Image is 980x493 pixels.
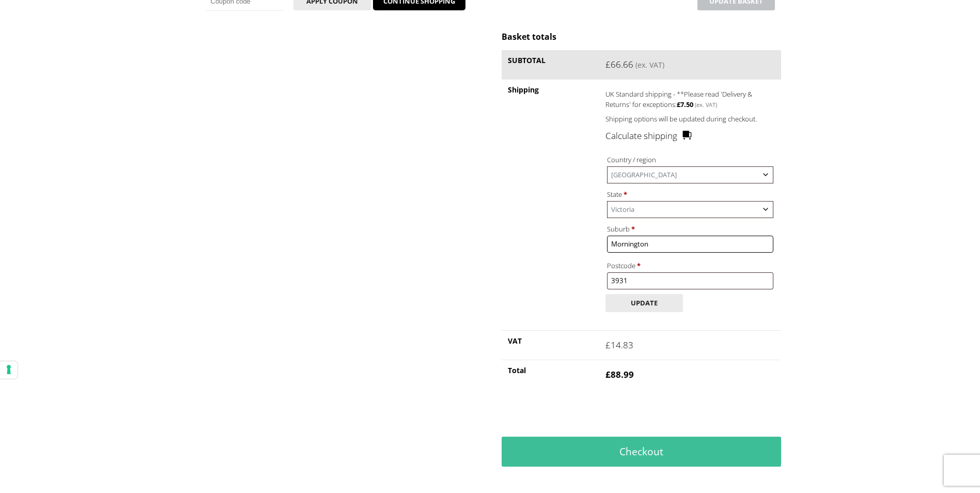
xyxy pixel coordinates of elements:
th: Subtotal [502,50,599,80]
label: Suburb [607,222,773,236]
bdi: 66.66 [605,58,633,70]
a: Calculate shipping [605,129,692,143]
span: £ [605,58,611,70]
label: UK Standard shipping - **Please read 'Delivery & Returns' for exceptions: [605,87,758,110]
a: Checkout [502,437,781,467]
th: Total [502,360,599,389]
span: Victoria [608,202,772,218]
label: Country / region [607,153,773,166]
p: Shipping options will be updated during checkout. [605,113,774,125]
button: Update [605,294,683,312]
span: Australia [607,166,773,183]
bdi: 88.99 [605,368,634,380]
span: £ [605,368,611,380]
span: £ [677,100,680,109]
label: Postcode [607,259,773,272]
label: State [607,188,773,201]
bdi: 14.83 [605,339,633,351]
th: VAT [502,330,599,360]
th: Shipping [502,79,599,330]
span: Australia [608,167,772,183]
iframe: PayPal [502,400,781,428]
span: Victoria [607,201,773,218]
small: (ex. VAT) [635,60,664,70]
bdi: 7.50 [677,100,693,109]
small: (ex. VAT) [695,101,717,109]
h2: Basket totals [502,31,781,42]
span: £ [605,339,611,351]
